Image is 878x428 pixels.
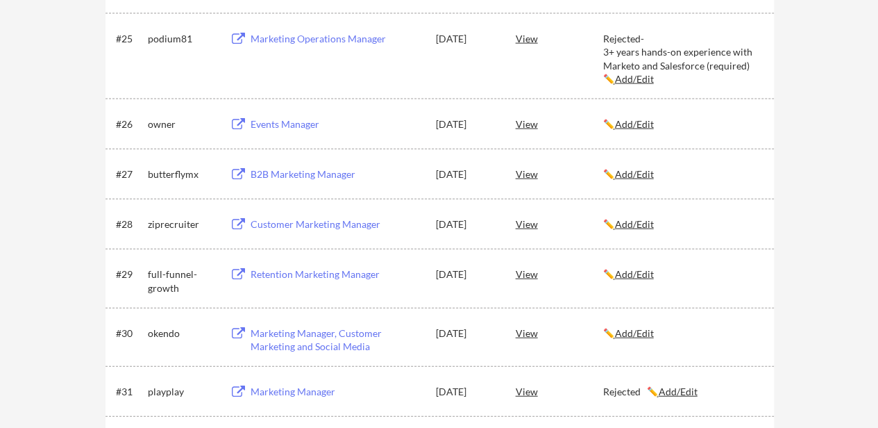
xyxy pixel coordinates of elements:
[659,386,698,397] u: Add/Edit
[603,267,761,281] div: ✏️
[436,267,497,281] div: [DATE]
[603,217,761,231] div: ✏️
[603,385,761,399] div: Rejected ✏️
[251,327,423,354] div: Marketing Manager, Customer Marketing and Social Media
[116,267,143,281] div: #29
[436,217,497,231] div: [DATE]
[148,32,217,46] div: podium81
[116,117,143,131] div: #26
[603,117,761,131] div: ✏️
[116,167,143,181] div: #27
[615,268,654,280] u: Add/Edit
[251,217,423,231] div: Customer Marketing Manager
[436,385,497,399] div: [DATE]
[603,167,761,181] div: ✏️
[251,117,423,131] div: Events Manager
[516,261,603,286] div: View
[251,32,423,46] div: Marketing Operations Manager
[436,117,497,131] div: [DATE]
[615,218,654,230] u: Add/Edit
[436,327,497,340] div: [DATE]
[615,327,654,339] u: Add/Edit
[251,385,423,399] div: Marketing Manager
[148,117,217,131] div: owner
[251,167,423,181] div: B2B Marketing Manager
[148,385,217,399] div: playplay
[116,385,143,399] div: #31
[516,320,603,345] div: View
[116,327,143,340] div: #30
[516,211,603,236] div: View
[615,168,654,180] u: Add/Edit
[603,327,761,340] div: ✏️
[148,217,217,231] div: ziprecruiter
[516,379,603,404] div: View
[436,167,497,181] div: [DATE]
[516,26,603,51] div: View
[116,217,143,231] div: #28
[615,118,654,130] u: Add/Edit
[148,327,217,340] div: okendo
[436,32,497,46] div: [DATE]
[603,32,761,86] div: Rejected- 3+ years hands-on experience with Marketo and Salesforce (required) ✏️
[148,167,217,181] div: butterflymx
[615,73,654,85] u: Add/Edit
[116,32,143,46] div: #25
[516,111,603,136] div: View
[251,267,423,281] div: Retention Marketing Manager
[516,161,603,186] div: View
[148,267,217,295] div: full-funnel-growth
